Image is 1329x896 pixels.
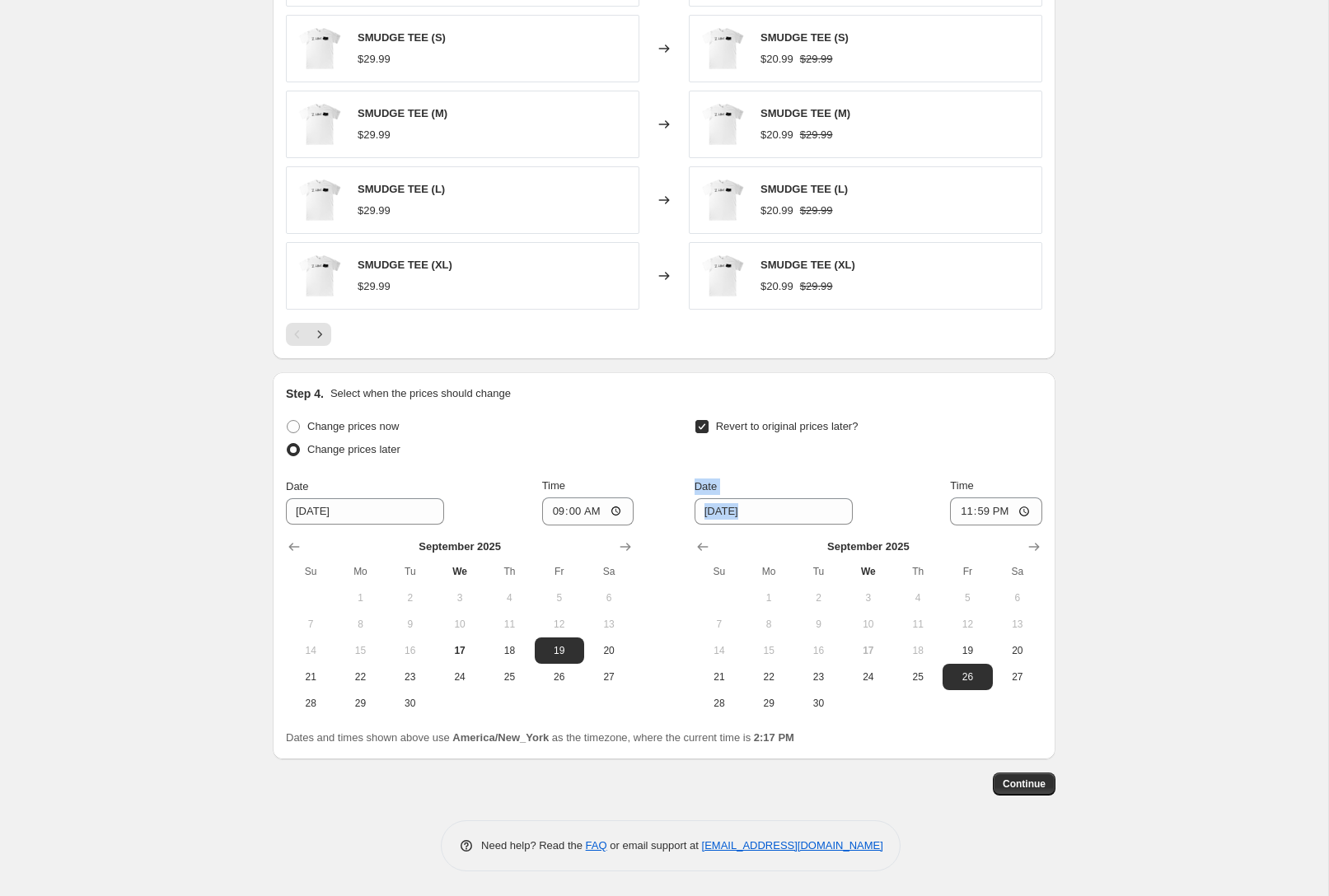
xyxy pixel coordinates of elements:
[949,644,985,657] span: 19
[950,479,973,492] span: Time
[286,385,324,402] h2: Step 4.
[893,558,943,585] th: Thursday
[943,585,992,611] button: Friday September 5 2025
[751,697,787,710] span: 29
[900,591,936,604] span: 4
[283,535,306,558] button: Show previous month, August 2025
[386,664,435,690] button: Tuesday September 23 2025
[800,278,833,295] strike: $29.99
[793,637,843,664] button: Tuesday September 16 2025
[943,664,992,690] button: Friday September 26 2025
[844,558,893,585] th: Wednesday
[295,175,344,225] img: SmudgeTee1_80x.png
[607,839,702,852] span: or email support at
[286,664,335,690] button: Sunday September 21 2025
[695,611,744,637] button: Sunday September 7 2025
[751,670,787,684] span: 22
[760,127,793,143] div: $20.99
[435,611,484,637] button: Wednesday September 10 2025
[698,24,747,73] img: SmudgeTee1_80x.png
[584,558,634,585] th: Saturday
[491,591,527,604] span: 4
[535,585,584,611] button: Friday September 5 2025
[307,420,399,432] span: Change prices now
[844,664,893,690] button: Wednesday September 24 2025
[335,585,385,611] button: Monday September 1 2025
[541,565,578,578] span: Fr
[744,611,793,637] button: Monday September 8 2025
[335,611,385,637] button: Monday September 8 2025
[744,690,793,716] button: Monday September 29 2025
[295,100,344,149] img: SmudgeTee1_80x.png
[893,611,943,637] button: Thursday September 11 2025
[307,443,400,455] span: Change prices later
[591,618,627,631] span: 13
[591,591,627,604] span: 6
[695,637,744,664] button: Sunday September 14 2025
[484,558,534,585] th: Thursday
[943,558,992,585] th: Friday
[760,107,850,119] span: SMUDGE TEE (M)
[760,203,793,219] div: $20.99
[893,637,943,664] button: Thursday September 18 2025
[949,591,985,604] span: 5
[744,558,793,585] th: Monday
[386,690,435,716] button: Tuesday September 30 2025
[993,611,1042,637] button: Saturday September 13 2025
[392,618,428,631] span: 9
[614,535,637,558] button: Show next month, October 2025
[698,175,747,225] img: SmudgeTee1_80x.png
[993,637,1042,664] button: Saturday September 20 2025
[691,535,714,558] button: Show previous month, August 2025
[292,697,329,710] span: 28
[484,585,534,611] button: Thursday September 4 2025
[442,670,478,684] span: 24
[949,670,985,684] span: 26
[850,618,887,631] span: 10
[695,480,717,492] span: Date
[850,565,887,578] span: We
[358,127,391,143] div: $29.99
[435,558,484,585] th: Wednesday
[993,585,1042,611] button: Saturday September 6 2025
[442,618,478,631] span: 10
[999,591,1036,604] span: 6
[491,618,527,631] span: 11
[358,259,452,271] span: SMUDGE TEE (XL)
[342,670,378,684] span: 22
[292,644,329,657] span: 14
[900,670,936,684] span: 25
[695,558,744,585] th: Sunday
[386,637,435,664] button: Tuesday September 16 2025
[484,637,534,664] button: Thursday September 18 2025
[292,670,329,684] span: 21
[286,558,335,585] th: Sunday
[698,251,747,301] img: SmudgeTee1_80x.png
[1003,777,1046,791] span: Continue
[286,480,308,492] span: Date
[584,664,634,690] button: Saturday September 27 2025
[760,51,793,68] div: $20.99
[392,670,428,684] span: 23
[800,127,833,143] strike: $29.99
[541,591,578,604] span: 5
[760,278,793,295] div: $20.99
[800,591,836,604] span: 2
[358,51,391,68] div: $29.99
[850,591,887,604] span: 3
[541,618,578,631] span: 12
[535,664,584,690] button: Friday September 26 2025
[308,323,331,346] button: Next
[435,664,484,690] button: Wednesday September 24 2025
[295,251,344,301] img: SmudgeTee1_80x.png
[900,644,936,657] span: 18
[800,618,836,631] span: 9
[900,565,936,578] span: Th
[541,644,578,657] span: 19
[342,591,378,604] span: 1
[286,690,335,716] button: Sunday September 28 2025
[392,565,428,578] span: Tu
[844,585,893,611] button: Wednesday September 3 2025
[295,24,344,73] img: SmudgeTee1_80x.png
[999,644,1036,657] span: 20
